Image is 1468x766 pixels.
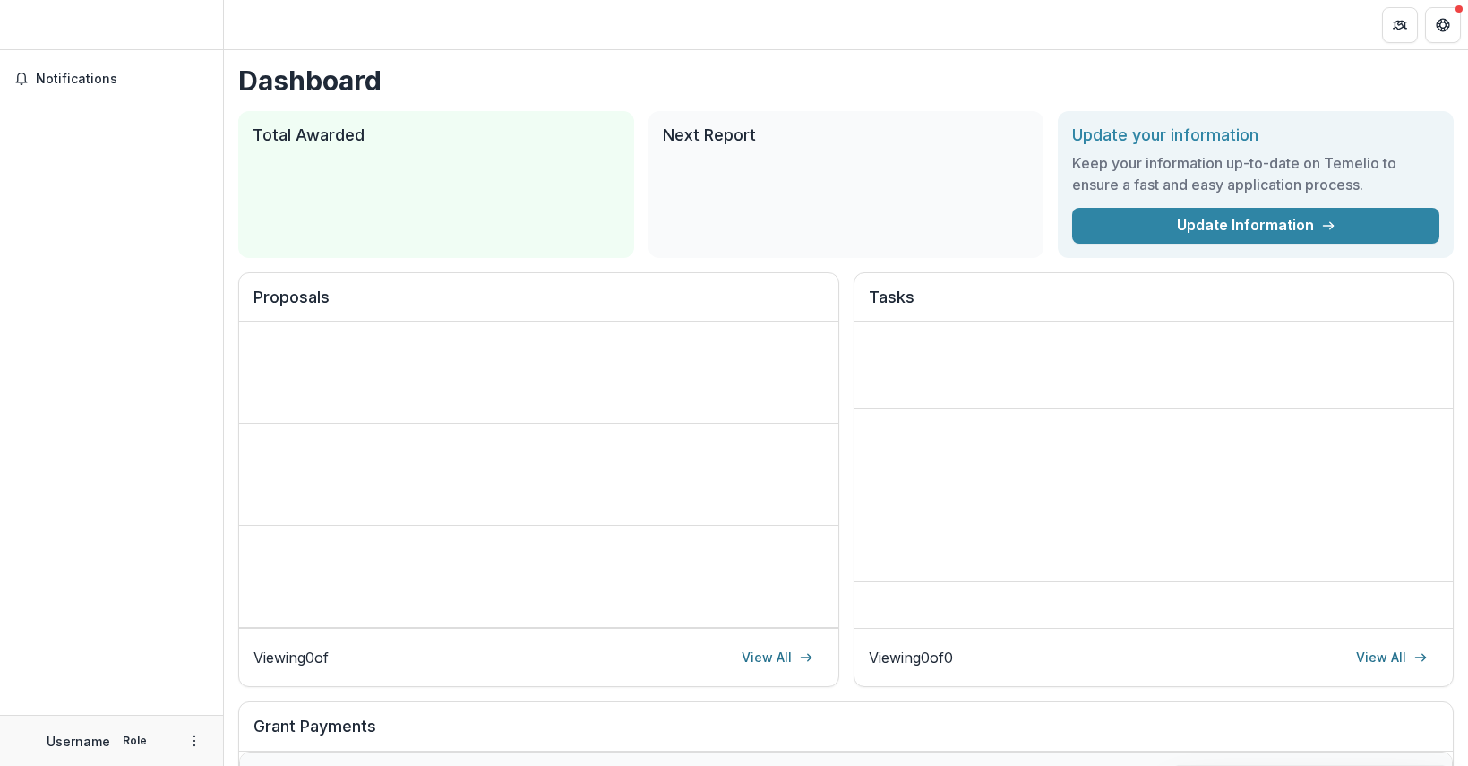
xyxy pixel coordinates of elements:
[253,125,620,145] h2: Total Awarded
[253,647,329,668] p: Viewing 0 of
[238,65,1454,97] h1: Dashboard
[869,647,953,668] p: Viewing 0 of 0
[184,730,205,752] button: More
[36,72,209,87] span: Notifications
[1425,7,1461,43] button: Get Help
[1072,208,1439,244] a: Update Information
[1072,152,1439,195] h3: Keep your information up-to-date on Temelio to ensure a fast and easy application process.
[47,732,110,751] p: Username
[1072,125,1439,145] h2: Update your information
[663,125,1030,145] h2: Next Report
[253,717,1438,751] h2: Grant Payments
[253,288,824,322] h2: Proposals
[731,643,824,672] a: View All
[1345,643,1438,672] a: View All
[7,65,216,93] button: Notifications
[1382,7,1418,43] button: Partners
[869,288,1439,322] h2: Tasks
[117,733,152,749] p: Role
